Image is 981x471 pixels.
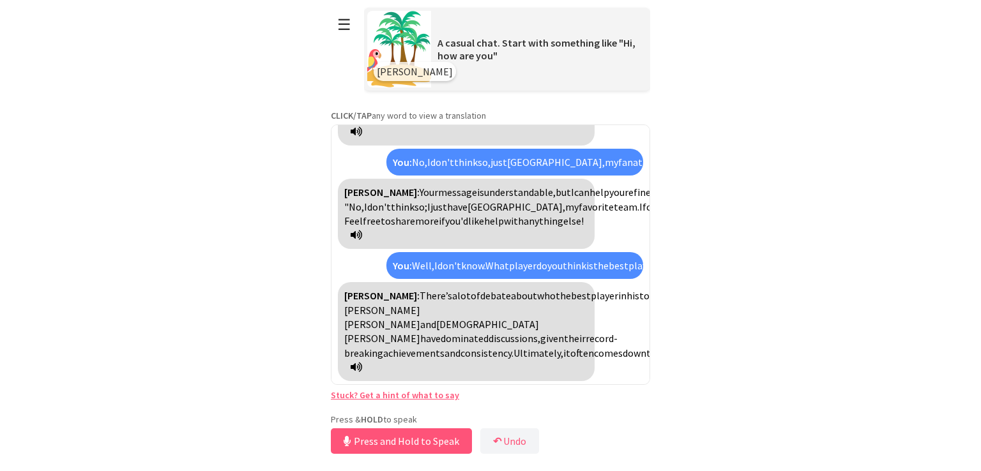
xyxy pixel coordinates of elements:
[436,318,539,331] span: [DEMOGRAPHIC_DATA]
[625,186,651,198] span: refine
[460,347,513,359] span: consistency.
[344,186,420,198] strong: [PERSON_NAME]:
[493,435,501,447] b: ↶
[571,186,574,198] span: I
[650,156,747,168] span: [GEOGRAPHIC_DATA],
[344,332,618,359] span: record-breaking
[344,332,420,345] span: [PERSON_NAME]
[509,259,536,272] span: player
[623,347,646,359] span: down
[627,289,658,302] span: history
[524,214,563,227] span: anything
[367,200,391,213] span: don't
[363,214,381,227] span: free
[480,289,511,302] span: debate
[490,156,507,168] span: just
[412,156,427,168] span: No,
[420,186,438,198] span: Your
[564,332,586,345] span: their
[445,347,460,359] span: and
[563,259,586,272] span: think
[618,156,650,168] span: fanatic
[605,156,618,168] span: my
[563,347,570,359] span: it
[452,289,457,302] span: a
[536,259,547,272] span: do
[477,186,484,198] span: is
[646,347,657,359] span: to
[439,214,445,227] span: if
[331,414,650,425] p: Press & to speak
[556,186,571,198] span: but
[468,214,484,227] span: like
[344,186,873,213] span: version: "No,
[430,200,447,213] span: just
[540,332,564,345] span: given
[639,200,643,213] span: I
[338,282,595,380] div: Click to translate
[338,179,595,249] div: Click to translate
[507,156,605,168] span: [GEOGRAPHIC_DATA],
[565,200,579,213] span: my
[478,156,490,168] span: so,
[574,186,589,198] span: can
[420,332,441,345] span: have
[364,200,367,213] span: I
[594,347,623,359] span: comes
[438,186,477,198] span: message
[614,200,639,213] span: team.
[609,186,625,198] span: you
[434,259,437,272] span: I
[454,156,478,168] span: think
[344,304,420,317] span: [PERSON_NAME]
[420,289,452,302] span: There’s
[480,428,539,454] button: ↶Undo
[430,156,454,168] span: don't
[383,347,445,359] span: achievements
[484,214,504,227] span: help
[381,214,391,227] span: to
[589,186,609,198] span: help
[344,289,420,302] strong: [PERSON_NAME]:
[471,289,480,302] span: of
[571,289,591,302] span: best
[437,259,461,272] span: don't
[420,318,436,331] span: and
[361,414,383,425] strong: HOLD
[412,259,434,272] span: Well,
[485,259,509,272] span: What
[586,259,593,272] span: is
[331,8,358,41] button: ☰
[489,332,540,345] span: discussions,
[547,259,563,272] span: you
[331,389,459,401] a: Stuck? Get a hint of what to say
[461,259,485,272] span: know.
[579,200,614,213] span: favorite
[427,200,430,213] span: I
[513,347,563,359] span: Ultimately,
[331,428,472,454] button: Press and Hold to Speak
[386,252,643,279] div: Click to translate
[445,214,468,227] span: you'd
[593,259,609,272] span: the
[447,200,468,213] span: have
[591,289,618,302] span: player
[457,289,471,302] span: lot
[367,11,431,87] img: Scenario Image
[484,186,556,198] span: understandable,
[344,318,420,331] span: [PERSON_NAME]
[415,214,439,227] span: more
[331,110,650,121] p: any word to view a translation
[331,110,372,121] strong: CLICK/TAP
[628,259,656,272] span: player
[437,36,635,62] span: A casual chat. Start with something like "Hi, how are you"
[386,149,643,176] div: Click to translate
[414,200,427,213] span: so;
[556,289,571,302] span: the
[511,289,537,302] span: about
[570,347,594,359] span: often
[393,156,412,168] strong: You:
[618,289,627,302] span: in
[441,332,489,345] span: dominated
[537,289,556,302] span: who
